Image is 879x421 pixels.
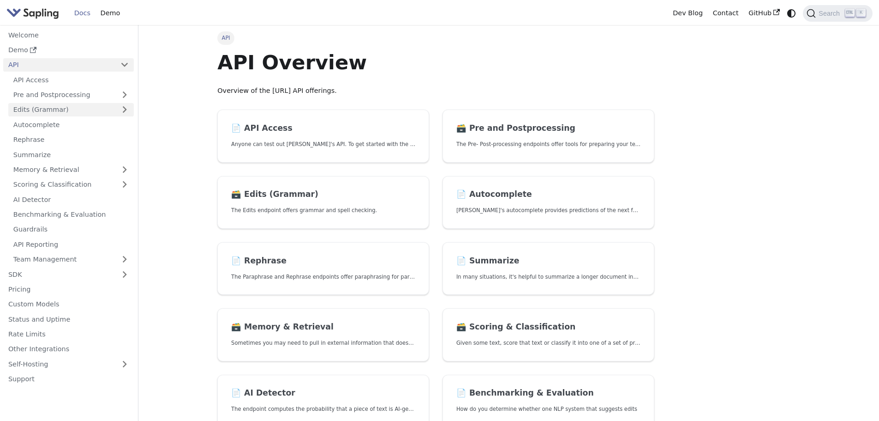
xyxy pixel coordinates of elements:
h2: Summarize [456,256,640,266]
button: Search (Ctrl+K) [803,5,872,22]
p: The endpoint computes the probability that a piece of text is AI-generated, [231,405,415,414]
a: Edits (Grammar) [8,103,134,116]
a: Rephrase [8,133,134,146]
h2: Memory & Retrieval [231,322,415,332]
a: Summarize [8,148,134,161]
a: 📄️ RephraseThe Paraphrase and Rephrase endpoints offer paraphrasing for particular styles. [217,242,429,295]
p: Overview of the [URL] API offerings. [217,85,654,97]
a: 🗃️ Pre and PostprocessingThe Pre- Post-processing endpoints offer tools for preparing your text d... [442,110,654,163]
a: Status and Uptime [3,312,134,326]
a: 🗃️ Memory & RetrievalSometimes you may need to pull in external information that doesn't fit in t... [217,308,429,361]
a: Support [3,372,134,386]
a: Sapling.ai [6,6,62,20]
nav: Breadcrumbs [217,31,654,44]
h1: API Overview [217,50,654,75]
p: The Paraphrase and Rephrase endpoints offer paraphrasing for particular styles. [231,273,415,281]
p: In many situations, it's helpful to summarize a longer document into a shorter, more easily diges... [456,273,640,281]
a: GitHub [743,6,784,20]
p: Sometimes you may need to pull in external information that doesn't fit in the context size of an... [231,339,415,348]
a: Memory & Retrieval [8,163,134,177]
a: 📄️ Autocomplete[PERSON_NAME]'s autocomplete provides predictions of the next few characters or words [442,176,654,229]
a: Benchmarking & Evaluation [8,208,134,221]
h2: Benchmarking & Evaluation [456,388,640,398]
a: API Access [8,73,134,86]
a: Contact [708,6,744,20]
a: Pricing [3,283,134,296]
p: Anyone can test out Sapling's API. To get started with the API, simply: [231,140,415,149]
a: SDK [3,268,115,281]
a: AI Detector [8,193,134,206]
button: Switch between dark and light mode (currently system mode) [785,6,798,20]
a: Docs [69,6,96,20]
a: Team Management [8,253,134,266]
a: Dev Blog [668,6,707,20]
a: Guardrails [8,223,134,236]
span: API [217,31,234,44]
kbd: K [856,9,866,17]
a: Other Integrations [3,342,134,356]
h2: AI Detector [231,388,415,398]
a: Custom Models [3,298,134,311]
a: Welcome [3,28,134,42]
h2: Scoring & Classification [456,322,640,332]
p: The Pre- Post-processing endpoints offer tools for preparing your text data for ingestation as we... [456,140,640,149]
a: 📄️ API AccessAnyone can test out [PERSON_NAME]'s API. To get started with the API, simply: [217,110,429,163]
span: Search [816,10,845,17]
a: 📄️ SummarizeIn many situations, it's helpful to summarize a longer document into a shorter, more ... [442,242,654,295]
h2: API Access [231,123,415,134]
a: API [3,58,115,72]
p: Sapling's autocomplete provides predictions of the next few characters or words [456,206,640,215]
p: The Edits endpoint offers grammar and spell checking. [231,206,415,215]
button: Expand sidebar category 'SDK' [115,268,134,281]
img: Sapling.ai [6,6,59,20]
a: Demo [3,43,134,57]
a: API Reporting [8,238,134,251]
a: Rate Limits [3,328,134,341]
a: Demo [96,6,125,20]
h2: Pre and Postprocessing [456,123,640,134]
a: 🗃️ Edits (Grammar)The Edits endpoint offers grammar and spell checking. [217,176,429,229]
a: Pre and Postprocessing [8,88,134,102]
h2: Edits (Grammar) [231,189,415,200]
p: How do you determine whether one NLP system that suggests edits [456,405,640,414]
p: Given some text, score that text or classify it into one of a set of pre-specified categories. [456,339,640,348]
button: Collapse sidebar category 'API' [115,58,134,72]
h2: Rephrase [231,256,415,266]
a: Autocomplete [8,118,134,131]
a: Scoring & Classification [8,178,134,191]
h2: Autocomplete [456,189,640,200]
a: Self-Hosting [3,357,134,371]
a: 🗃️ Scoring & ClassificationGiven some text, score that text or classify it into one of a set of p... [442,308,654,361]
